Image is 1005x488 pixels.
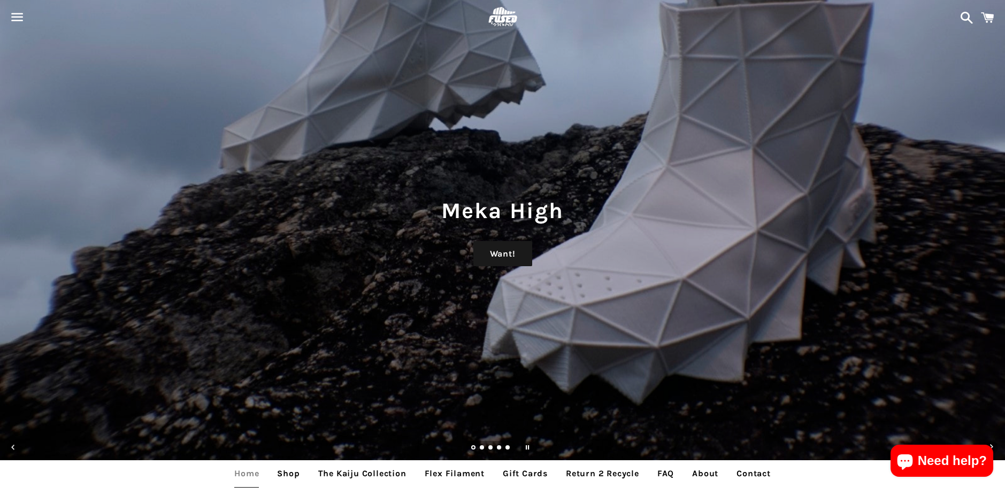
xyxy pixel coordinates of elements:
[497,446,502,451] a: Load slide 4
[488,446,494,451] a: Load slide 3
[310,460,415,487] a: The Kaiju Collection
[980,436,1003,459] button: Next slide
[649,460,682,487] a: FAQ
[473,241,532,267] a: Want!
[728,460,779,487] a: Contact
[2,436,25,459] button: Previous slide
[471,446,477,451] a: Slide 1, current
[269,460,308,487] a: Shop
[516,436,539,459] button: Pause slideshow
[505,446,511,451] a: Load slide 5
[11,195,994,226] h1: Meka High
[684,460,726,487] a: About
[558,460,647,487] a: Return 2 Recycle
[495,460,556,487] a: Gift Cards
[417,460,493,487] a: Flex Filament
[226,460,267,487] a: Home
[887,445,996,479] inbox-online-store-chat: Shopify online store chat
[480,446,485,451] a: Load slide 2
